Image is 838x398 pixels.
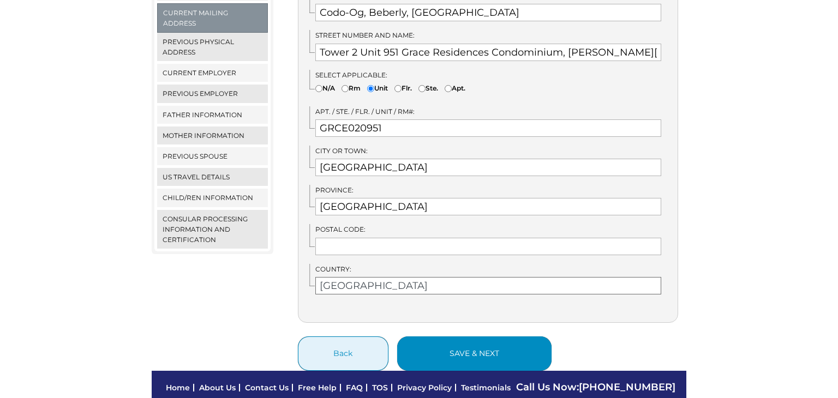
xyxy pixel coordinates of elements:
[315,71,387,79] span: Select Applicable:
[342,83,361,93] label: Rm
[157,33,268,61] a: Previous Physical Address
[418,85,426,92] input: Ste.
[298,336,388,371] button: Back
[158,4,267,32] a: Current Mailing Address
[342,85,349,92] input: Rm
[367,85,374,92] input: Unit
[394,83,412,93] label: Flr.
[157,64,268,82] a: Current Employer
[315,83,335,93] label: N/A
[315,225,366,233] span: Postal Code:
[579,381,675,393] a: [PHONE_NUMBER]
[315,147,368,155] span: City or Town:
[199,383,236,393] a: About Us
[346,383,363,393] a: FAQ
[157,147,268,165] a: Previous Spouse
[397,336,552,371] button: save & next
[367,83,388,93] label: Unit
[315,265,351,273] span: Country:
[166,383,190,393] a: Home
[157,126,268,144] a: Mother Information
[157,106,268,124] a: Father Information
[418,83,438,93] label: Ste.
[315,107,415,116] span: Apt. / Ste. / Flr. / Unit / Rm#:
[245,383,289,393] a: Contact Us
[157,210,268,249] a: Consular Processing Information and Certification
[315,186,354,194] span: Province:
[516,381,675,393] span: Call Us Now:
[157,168,268,186] a: US Travel Details
[315,85,322,92] input: N/A
[157,85,268,102] a: Previous Employer
[298,383,337,393] a: Free Help
[157,189,268,207] a: Child/ren Information
[445,83,465,93] label: Apt.
[372,383,388,393] a: TOS
[315,31,415,39] span: Street Number and Name:
[394,85,402,92] input: Flr.
[445,85,452,92] input: Apt.
[397,383,452,393] a: Privacy Policy
[461,383,511,393] a: Testimonials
